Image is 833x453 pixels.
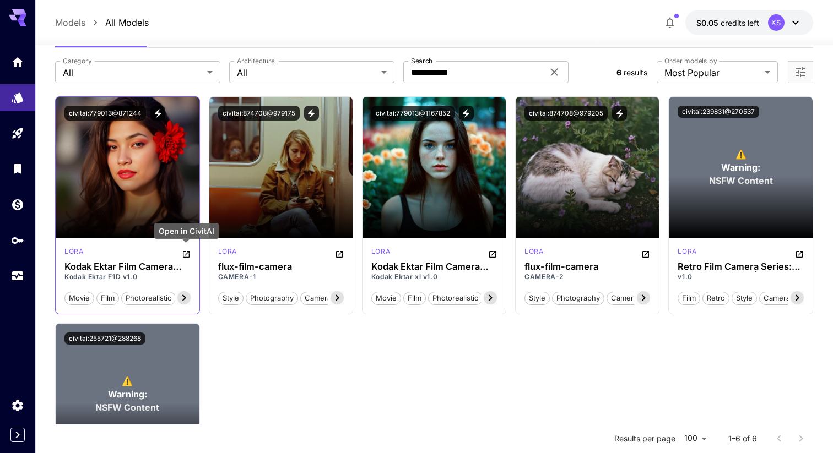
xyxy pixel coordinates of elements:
[678,272,803,282] p: v1.0
[11,159,24,172] div: Library
[371,261,497,272] h3: Kodak Ektar Film Camera style F1D + XL
[218,272,344,282] p: CAMERA-1
[246,293,297,304] span: photography
[488,247,497,260] button: Open in CivitAI
[624,68,647,77] span: results
[641,247,650,260] button: Open in CivitAI
[552,291,604,305] button: photography
[11,123,24,137] div: Playground
[150,106,165,121] button: View trigger words
[218,247,237,256] p: lora
[371,291,401,305] button: movie
[524,106,608,121] button: civitai:874708@979205
[11,399,24,412] div: Settings
[678,261,803,272] h3: Retro Film Camera Series: Kodak GOLD 200 | Filter Style [PERSON_NAME]
[64,261,190,272] h3: Kodak Ektar Film Camera style F1D + XL
[703,293,729,304] span: retro
[64,272,190,282] p: Kodak Ektar F1D v1.0
[612,106,627,121] button: View trigger words
[795,247,804,260] button: Open in CivitAI
[95,401,159,414] span: NSFW Content
[371,272,497,282] p: Kodak Ektar xl v1.0
[218,261,344,272] h3: flux-film-camera
[55,16,85,29] a: Models
[709,174,773,187] span: NSFW Content
[11,269,24,283] div: Usage
[459,106,474,121] button: View trigger words
[122,293,175,304] span: photorealistic
[685,10,813,35] button: $0.05KS
[55,16,149,29] nav: breadcrumb
[732,291,757,305] button: style
[678,293,700,304] span: film
[11,198,24,211] div: Wallet
[65,293,94,304] span: movie
[702,291,729,305] button: retro
[732,293,756,304] span: style
[669,97,812,238] div: To view NSFW models, adjust the filter settings and toggle the option on.
[721,18,759,28] span: credits left
[728,433,757,444] p: 1–6 of 6
[404,293,425,304] span: film
[664,56,717,66] label: Order models by
[218,247,237,260] div: FLUX.1 D
[696,17,759,29] div: $0.05
[237,56,274,66] label: Architecture
[218,291,244,305] button: style
[524,291,550,305] button: style
[237,66,377,79] span: All
[304,106,319,121] button: View trigger words
[664,66,760,79] span: Most Popular
[371,247,390,260] div: SDXL 1.0
[524,247,543,260] div: FLUX.1 D
[525,293,549,304] span: style
[696,18,721,28] span: $0.05
[11,52,24,66] div: Home
[403,291,426,305] button: film
[680,430,711,446] div: 100
[300,291,336,305] button: camera
[678,247,696,260] div: SD 1.5
[218,106,300,121] button: civitai:874708@979175
[371,106,455,121] button: civitai:779013@1167852
[301,293,335,304] span: camera
[614,433,675,444] p: Results per page
[335,247,344,260] button: Open in CivitAI
[735,148,747,161] span: ⚠️
[11,233,24,247] div: API Keys
[372,293,401,304] span: movie
[108,387,147,401] span: Warning:
[428,291,483,305] button: photorealistic
[122,374,133,387] span: ⚠️
[524,247,543,256] p: lora
[10,428,25,442] div: Expand sidebar
[96,291,119,305] button: film
[678,261,803,272] div: Retro Film Camera Series: Kodak GOLD 200 | Filter Style LoRA
[678,106,759,118] button: civitai:239831@270537
[121,291,176,305] button: photorealistic
[219,293,243,304] span: style
[524,261,650,272] h3: flux-film-camera
[64,106,146,121] button: civitai:779013@871244
[64,332,145,345] button: civitai:255721@288268
[524,272,650,282] p: CAMERA-2
[429,293,482,304] span: photorealistic
[64,291,94,305] button: movie
[794,66,807,79] button: Open more filters
[154,223,219,239] div: Open in CivitAI
[760,293,794,304] span: camera
[678,291,700,305] button: film
[97,293,118,304] span: film
[182,247,191,260] button: Open in CivitAI
[607,293,641,304] span: camera
[616,68,621,77] span: 6
[721,161,760,174] span: Warning:
[63,56,92,66] label: Category
[371,247,390,256] p: lora
[759,291,794,305] button: camera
